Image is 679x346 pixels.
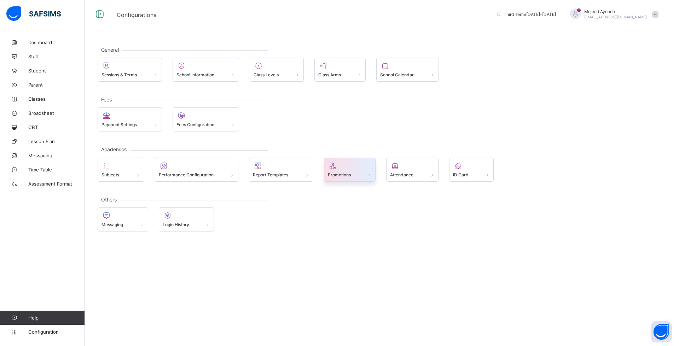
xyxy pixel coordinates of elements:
span: Mojeed Ayoade [584,9,647,14]
span: School Information [176,72,214,77]
span: session/term information [497,12,556,17]
div: School Information [173,58,239,82]
span: Messaging [101,222,123,227]
span: Parent [28,82,85,88]
span: Class Arms [318,72,341,77]
span: Report Templates [253,172,288,177]
span: Performance Configuration [159,172,214,177]
div: ID Card [449,158,494,182]
div: Performance Configuration [155,158,239,182]
img: safsims [6,6,61,21]
div: Messaging [98,207,148,231]
div: Class Arms [314,58,366,82]
div: Report Templates [249,158,313,182]
span: Help [28,315,85,321]
span: Messaging [28,153,85,158]
span: General [98,47,122,53]
span: Assessment Format [28,181,85,187]
span: Subjects [101,172,119,177]
span: Classes [28,96,85,102]
div: Subjects [98,158,144,182]
div: Promotions [324,158,376,182]
span: Fees [98,96,115,102]
span: Student [28,68,85,74]
div: Fees Configuration [173,107,239,131]
span: Promotions [328,172,351,177]
span: [EMAIL_ADDRESS][DOMAIN_NAME] [584,15,647,19]
span: School Calendar [380,72,414,77]
span: Lesson Plan [28,139,85,144]
span: Login History [163,222,189,227]
span: Dashboard [28,40,85,45]
div: Attendance [386,158,439,182]
span: Academics [98,146,130,152]
div: MojeedAyoade [563,8,662,20]
span: Attendance [390,172,413,177]
span: ID Card [453,172,469,177]
span: CBT [28,124,85,130]
span: Others [98,197,120,203]
div: Payment Settings [98,107,162,131]
span: Sessions & Terms [101,72,137,77]
button: Open asap [651,321,672,342]
div: Login History [159,207,214,231]
div: Sessions & Terms [98,58,162,82]
span: Configuration [28,329,85,335]
span: Time Table [28,167,85,172]
span: Class Levels [254,72,279,77]
span: Fees Configuration [176,122,214,127]
div: School Calendar [376,58,439,82]
span: Broadsheet [28,110,85,116]
span: Payment Settings [101,122,137,127]
span: Staff [28,54,85,59]
span: Configurations [117,11,156,18]
div: Class Levels [250,58,304,82]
